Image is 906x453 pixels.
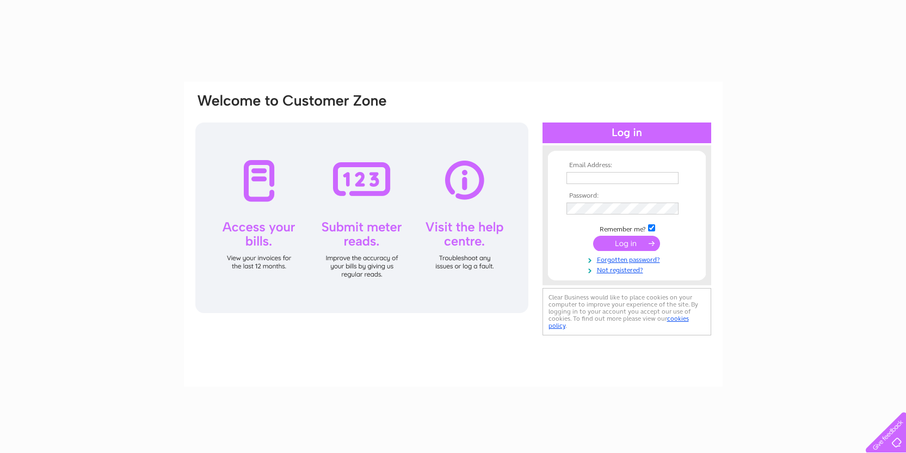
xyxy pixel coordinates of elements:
a: Not registered? [566,264,690,274]
td: Remember me? [564,223,690,234]
th: Email Address: [564,162,690,169]
div: Clear Business would like to place cookies on your computer to improve your experience of the sit... [543,288,711,335]
a: Forgotten password? [566,254,690,264]
th: Password: [564,192,690,200]
input: Submit [593,236,660,251]
a: cookies policy [548,315,689,329]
